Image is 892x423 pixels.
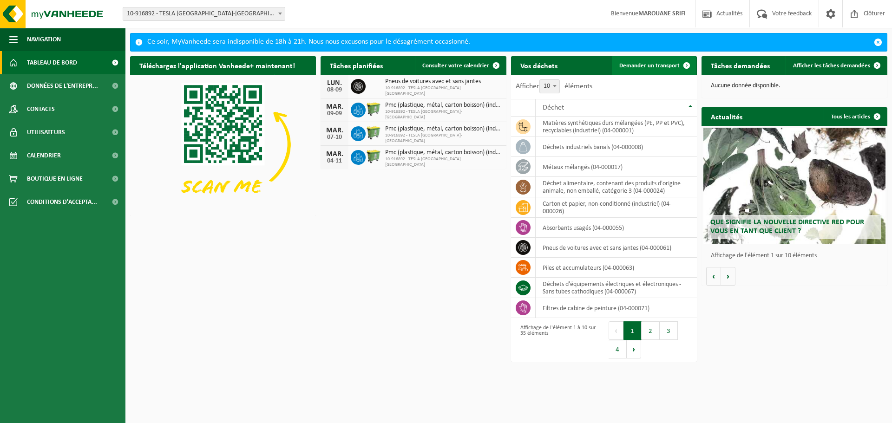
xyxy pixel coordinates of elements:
span: Pneus de voitures avec et sans jantes [385,78,502,85]
span: 10-916892 - TESLA BELGIUM-DROGENBOS - DROGENBOS [123,7,285,21]
img: WB-0660-HPE-GN-50 [366,125,381,141]
button: Volgende [721,267,735,286]
span: Que signifie la nouvelle directive RED pour vous en tant que client ? [710,219,864,235]
span: 10 [540,80,559,93]
img: WB-0660-HPE-GN-50 [366,101,381,117]
span: Demander un transport [619,63,680,69]
p: Affichage de l'élément 1 sur 10 éléments [711,253,883,259]
td: Piles et accumulateurs (04-000063) [536,258,697,278]
button: Next [627,340,641,358]
span: Navigation [27,28,61,51]
span: 10-916892 - TESLA BELGIUM-DROGENBOS - DROGENBOS [123,7,285,20]
div: 09-09 [325,111,344,117]
span: 10-916892 - TESLA [GEOGRAPHIC_DATA]-[GEOGRAPHIC_DATA] [385,109,502,120]
div: Ce soir, MyVanheede sera indisponible de 18h à 21h. Nous nous excusons pour le désagrément occasi... [147,33,869,51]
a: Que signifie la nouvelle directive RED pour vous en tant que client ? [703,128,885,244]
label: Afficher éléments [516,83,592,90]
span: 10 [539,79,560,93]
span: Consulter votre calendrier [422,63,489,69]
span: 10-916892 - TESLA [GEOGRAPHIC_DATA]-[GEOGRAPHIC_DATA] [385,85,502,97]
button: 4 [609,340,627,358]
td: matières synthétiques durs mélangées (PE, PP et PVC), recyclables (industriel) (04-000001) [536,117,697,137]
span: Pmc (plastique, métal, carton boisson) (industriel) [385,149,502,156]
button: Vorige [706,267,721,286]
span: Contacts [27,98,55,121]
span: 10-916892 - TESLA [GEOGRAPHIC_DATA]-[GEOGRAPHIC_DATA] [385,133,502,144]
span: Pmc (plastique, métal, carton boisson) (industriel) [385,125,502,133]
img: Download de VHEPlus App [130,75,316,214]
td: déchet alimentaire, contenant des produits d'origine animale, non emballé, catégorie 3 (04-000024) [536,177,697,197]
a: Tous les articles [824,107,886,126]
span: Conditions d'accepta... [27,190,97,214]
a: Afficher les tâches demandées [786,56,886,75]
h2: Actualités [702,107,752,125]
div: MAR. [325,103,344,111]
td: pneus de voitures avec et sans jantes (04-000061) [536,238,697,258]
a: Consulter votre calendrier [415,56,505,75]
span: Calendrier [27,144,61,167]
span: Afficher les tâches demandées [793,63,870,69]
td: métaux mélangés (04-000017) [536,157,697,177]
div: 08-09 [325,87,344,93]
div: Affichage de l'élément 1 à 10 sur 35 éléments [516,320,599,359]
span: Pmc (plastique, métal, carton boisson) (industriel) [385,102,502,109]
span: 10-916892 - TESLA [GEOGRAPHIC_DATA]-[GEOGRAPHIC_DATA] [385,156,502,168]
div: 04-11 [325,158,344,164]
span: Boutique en ligne [27,167,83,190]
button: 1 [623,321,642,340]
td: carton et papier, non-conditionné (industriel) (04-000026) [536,197,697,218]
button: 3 [660,321,678,340]
td: filtres de cabine de peinture (04-000071) [536,298,697,318]
a: Demander un transport [612,56,696,75]
button: 2 [642,321,660,340]
h2: Vos déchets [511,56,567,74]
div: 07-10 [325,134,344,141]
div: MAR. [325,127,344,134]
h2: Tâches planifiées [321,56,392,74]
span: Données de l'entrepr... [27,74,98,98]
span: Déchet [543,104,564,111]
span: Tableau de bord [27,51,77,74]
h2: Tâches demandées [702,56,779,74]
div: MAR. [325,150,344,158]
p: Aucune donnée disponible. [711,83,878,89]
img: WB-0660-HPE-GN-50 [366,149,381,164]
h2: Téléchargez l'application Vanheede+ maintenant! [130,56,304,74]
button: Previous [609,321,623,340]
div: LUN. [325,79,344,87]
strong: MAROUANE SRIFI [638,10,686,17]
td: déchets industriels banals (04-000008) [536,137,697,157]
td: déchets d'équipements électriques et électroniques - Sans tubes cathodiques (04-000067) [536,278,697,298]
span: Utilisateurs [27,121,65,144]
td: absorbants usagés (04-000055) [536,218,697,238]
